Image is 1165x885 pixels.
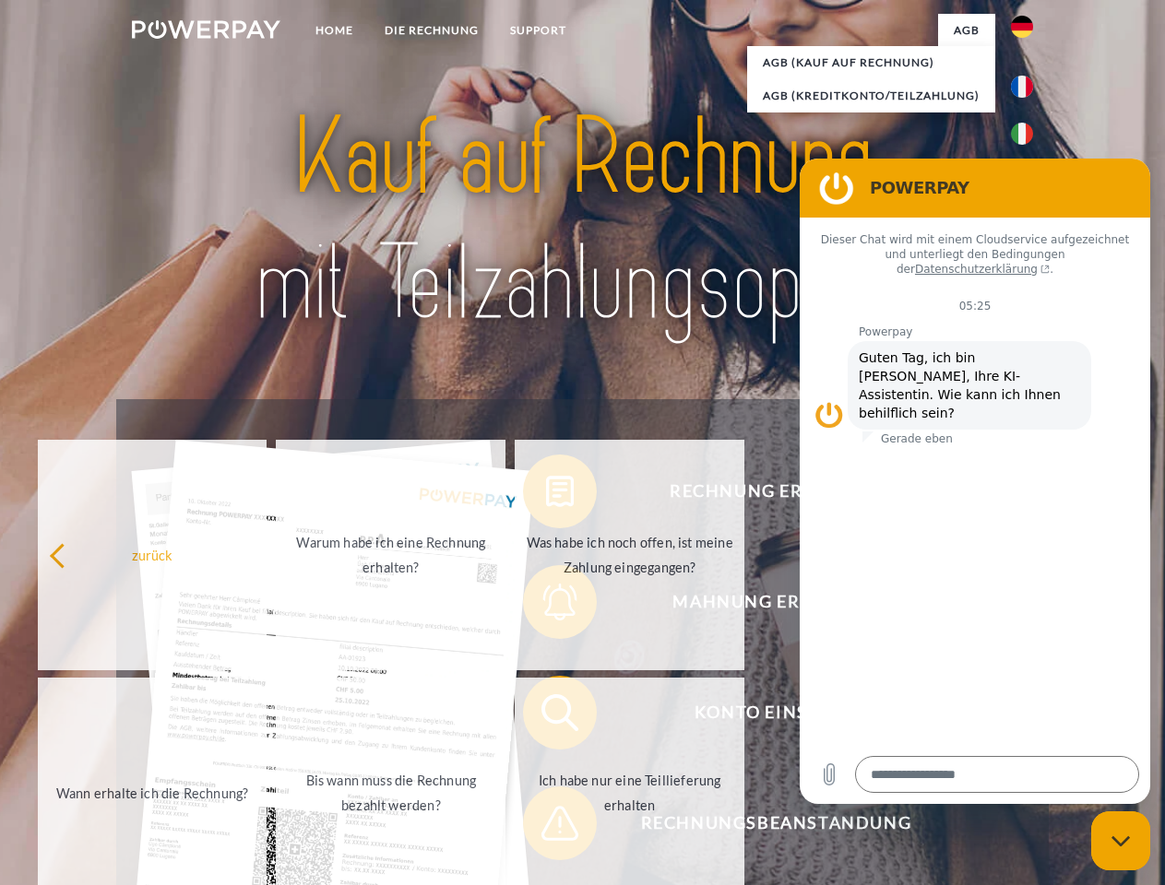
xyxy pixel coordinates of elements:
[550,565,1002,639] span: Mahnung erhalten?
[515,440,744,670] a: Was habe ich noch offen, ist meine Zahlung eingegangen?
[938,14,995,47] a: agb
[132,20,280,39] img: logo-powerpay-white.svg
[49,542,256,567] div: zurück
[526,530,733,580] div: Was habe ich noch offen, ist meine Zahlung eingegangen?
[550,786,1002,860] span: Rechnungsbeanstandung
[747,79,995,112] a: AGB (Kreditkonto/Teilzahlung)
[369,14,494,47] a: DIE RECHNUNG
[1091,811,1150,870] iframe: Schaltfläche zum Öffnen des Messaging-Fensters; Konversation läuft
[550,676,1002,749] span: Konto einsehen
[1011,76,1033,98] img: fr
[176,88,989,353] img: title-powerpay_de.svg
[747,46,995,79] a: AGB (Kauf auf Rechnung)
[287,768,494,818] div: Bis wann muss die Rechnung bezahlt werden?
[300,14,369,47] a: Home
[49,780,256,805] div: Wann erhalte ich die Rechnung?
[1011,123,1033,145] img: it
[526,768,733,818] div: Ich habe nur eine Teillieferung erhalten
[494,14,582,47] a: SUPPORT
[1011,16,1033,38] img: de
[550,454,1002,528] span: Rechnung erhalten?
[800,159,1150,804] iframe: Messaging-Fenster
[287,530,494,580] div: Warum habe ich eine Rechnung erhalten?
